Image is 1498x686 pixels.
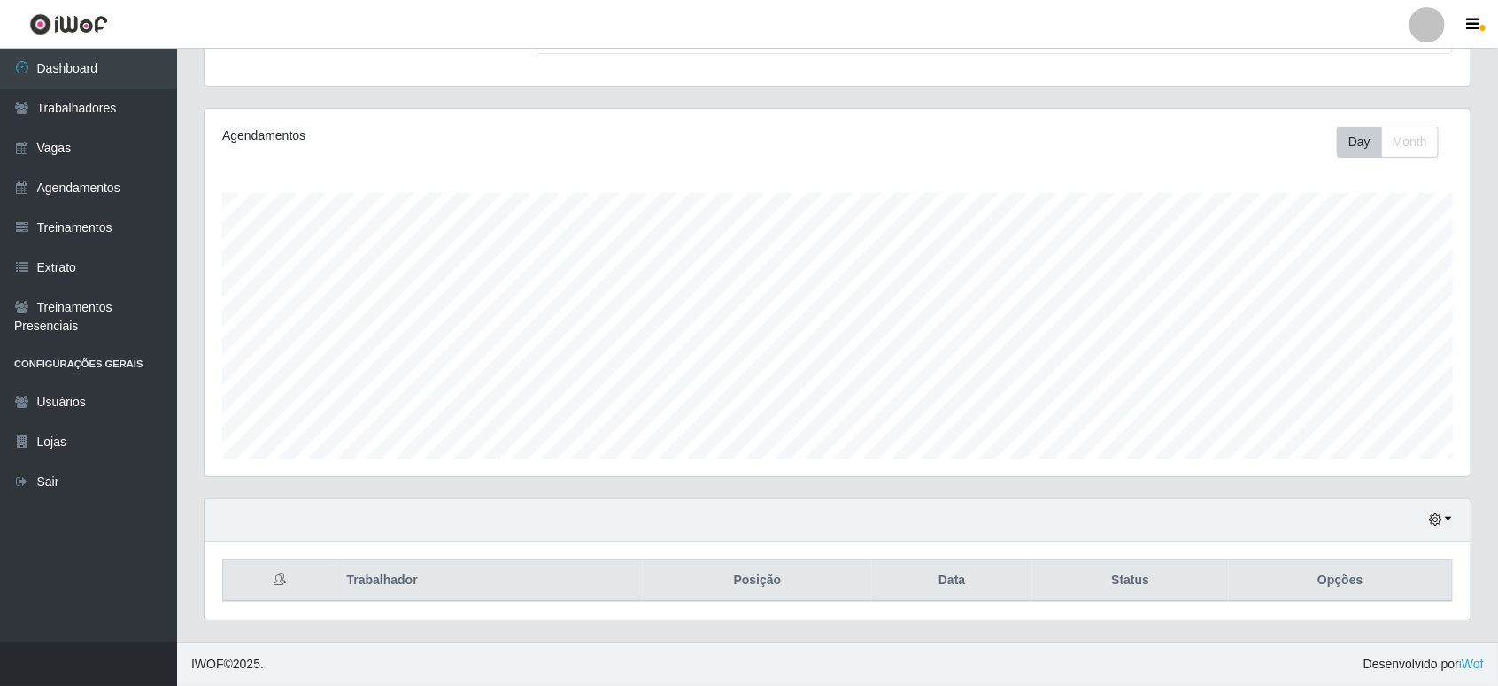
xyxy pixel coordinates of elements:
div: Toolbar with button groups [1337,127,1453,158]
th: Status [1032,560,1229,602]
th: Posição [643,560,872,602]
th: Trabalhador [336,560,644,602]
span: Desenvolvido por [1363,655,1484,674]
div: Agendamentos [222,127,720,145]
th: Opções [1229,560,1453,602]
span: IWOF [191,657,224,671]
button: Month [1381,127,1439,158]
img: CoreUI Logo [29,13,108,35]
div: First group [1337,127,1439,158]
a: iWof [1459,657,1484,671]
th: Data [872,560,1032,602]
span: © 2025 . [191,655,264,674]
button: Day [1337,127,1382,158]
